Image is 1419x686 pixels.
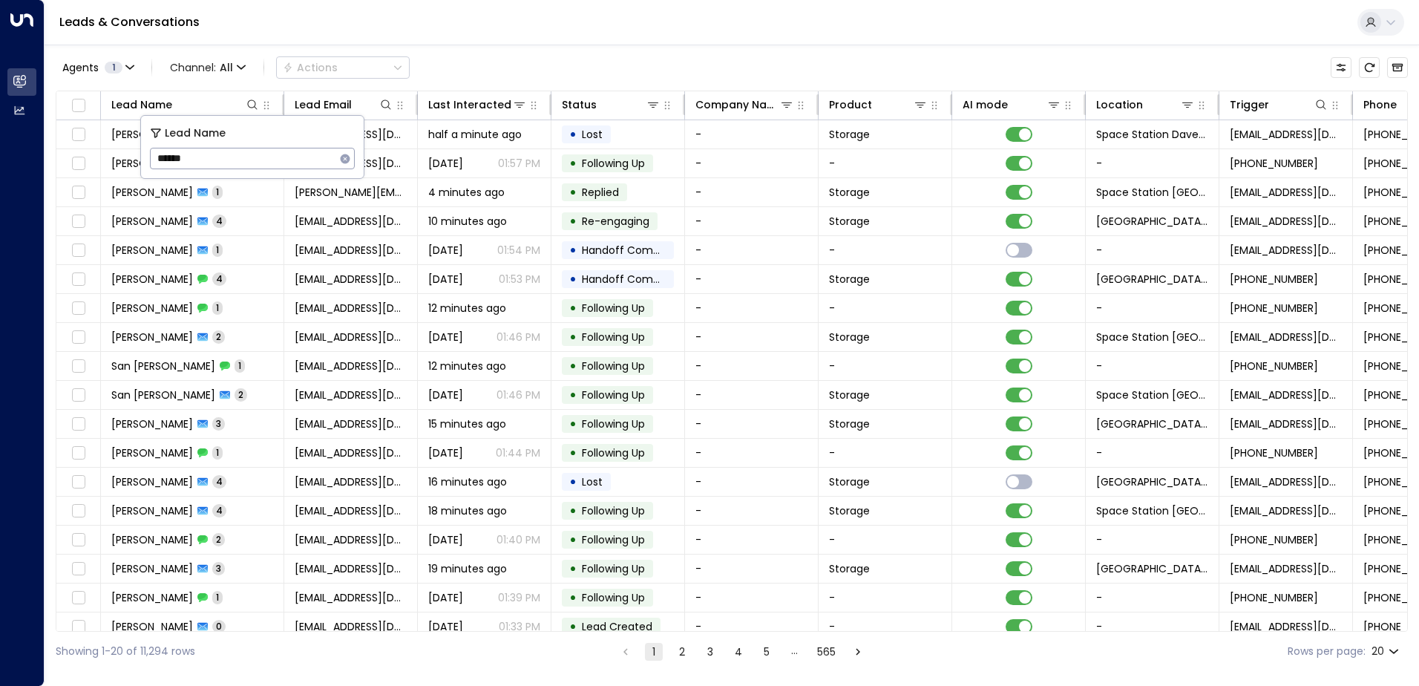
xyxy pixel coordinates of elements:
td: - [685,207,819,235]
label: Rows per page: [1288,644,1366,659]
span: Storage [829,185,870,200]
div: Product [829,96,928,114]
span: San Pellegrino [111,359,215,373]
div: Company Name [695,96,794,114]
span: +447871229934 [1230,590,1318,605]
nav: pagination navigation [616,642,868,661]
div: Last Interacted [428,96,527,114]
a: Leads & Conversations [59,13,200,30]
div: Phone [1363,96,1397,114]
span: Toggle select row [69,386,88,405]
span: Storage [829,561,870,576]
td: - [685,265,819,293]
span: lucy.walton@live.co.uk [295,185,407,200]
span: 1 [212,244,223,256]
span: Space Station Garretts Green [1096,503,1208,518]
span: 16 minutes ago [428,474,507,489]
p: 01:33 PM [499,619,540,634]
span: Radoslaw Gwozdz [111,156,193,171]
span: 18 minutes ago [428,503,507,518]
p: 01:57 PM [498,156,540,171]
div: • [569,151,577,176]
span: Toggle select row [69,154,88,173]
span: devanship2631@gmail.com [295,532,407,547]
span: +447961140901 [1230,272,1318,287]
span: h4helen@hotmail.co.uk [295,272,407,287]
span: Meeting Follow Up [582,214,649,229]
span: 2 [212,330,225,343]
span: 1 [212,186,223,198]
td: - [819,149,952,177]
div: • [569,238,577,263]
div: Product [829,96,872,114]
div: AI mode [963,96,1061,114]
span: 2 [212,533,225,546]
div: Trigger [1230,96,1328,114]
span: 12 minutes ago [428,359,506,373]
span: skyeryan88@gmail.com [295,561,407,576]
div: Company Name [695,96,779,114]
button: Go to page 4 [730,643,747,661]
span: Sep 06, 2025 [428,590,463,605]
span: 4 [212,475,226,488]
td: - [685,526,819,554]
span: Storage [829,474,870,489]
div: • [569,498,577,523]
span: Toggle select row [69,125,88,144]
span: Toggle select row [69,444,88,463]
div: Showing 1-20 of 11,294 rows [56,644,195,659]
span: Storage [829,330,870,344]
span: Agents [62,62,99,73]
td: - [1086,236,1219,264]
span: 4 [212,215,226,227]
td: - [685,149,819,177]
p: 01:53 PM [499,272,540,287]
td: - [685,236,819,264]
span: 2 [235,388,247,401]
button: Actions [276,56,410,79]
span: Following Up [582,330,645,344]
span: Sep 06, 2025 [428,445,463,460]
span: Aug 07, 2025 [428,272,463,287]
span: Space Station Uxbridge [1096,416,1208,431]
span: h4helen@hotmail.co.uk [295,214,407,229]
span: Patrick Baker [111,330,193,344]
span: leads@space-station.co.uk [1230,416,1342,431]
span: 1 [212,446,223,459]
td: - [685,468,819,496]
td: - [685,612,819,641]
td: - [685,294,819,322]
td: - [685,555,819,583]
span: Helen Rosen [111,214,193,229]
span: Toggle select row [69,357,88,376]
span: Toggle select row [69,299,88,318]
span: Toggle select row [69,270,88,289]
span: leads@space-station.co.uk [1230,503,1342,518]
div: Lead Email [295,96,352,114]
span: skyeryan88@gmail.com [295,619,407,634]
span: Toggle select row [69,241,88,260]
div: • [569,180,577,205]
span: sanpellegrino@gmail.com [295,359,407,373]
div: • [569,382,577,408]
span: 10 minutes ago [428,214,507,229]
td: - [685,584,819,612]
span: 12 minutes ago [428,301,506,316]
span: Toggle select all [69,97,88,115]
span: 1 [235,359,245,372]
td: - [685,120,819,148]
span: 1 [212,591,223,604]
div: Location [1096,96,1143,114]
td: - [685,439,819,467]
span: leads@space-station.co.uk [1230,330,1342,344]
td: - [1086,352,1219,380]
span: Storage [829,416,870,431]
span: Following Up [582,532,645,547]
button: Go to page 5 [758,643,776,661]
p: 01:40 PM [497,532,540,547]
button: Channel:All [164,57,252,78]
span: Aug 07, 2025 [428,243,463,258]
span: leads@space-station.co.uk [1230,214,1342,229]
button: Go to next page [849,643,867,661]
span: Refresh [1359,57,1380,78]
